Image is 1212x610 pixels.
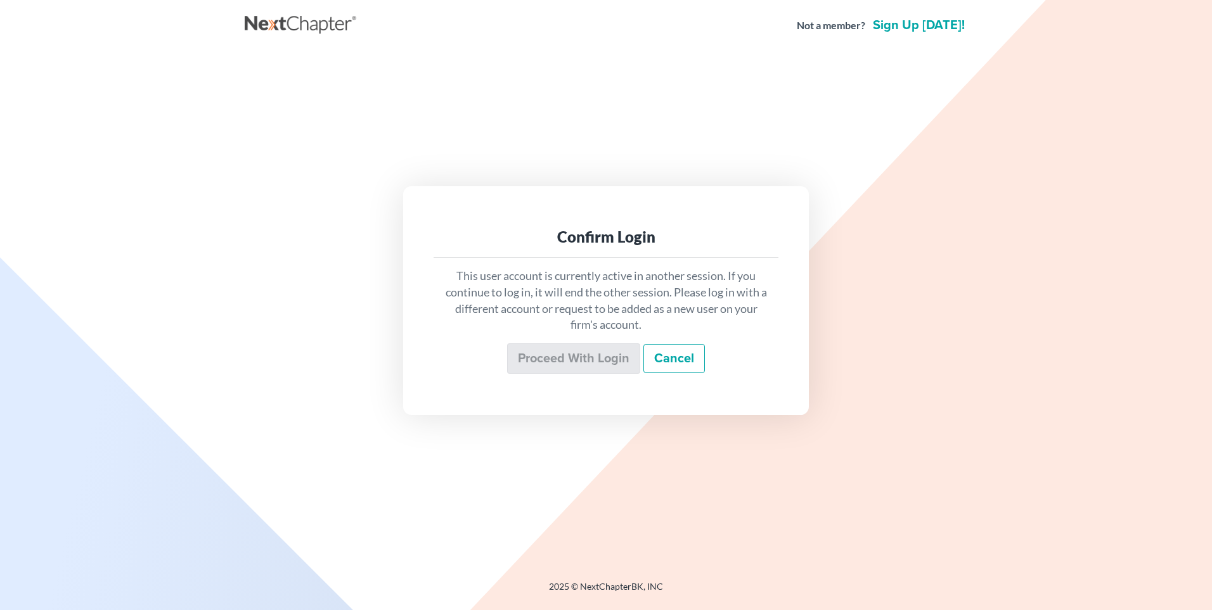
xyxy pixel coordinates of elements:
[444,268,768,333] p: This user account is currently active in another session. If you continue to log in, it will end ...
[870,19,967,32] a: Sign up [DATE]!
[797,18,865,33] strong: Not a member?
[643,344,705,373] a: Cancel
[245,580,967,603] div: 2025 © NextChapterBK, INC
[444,227,768,247] div: Confirm Login
[507,343,640,374] input: Proceed with login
